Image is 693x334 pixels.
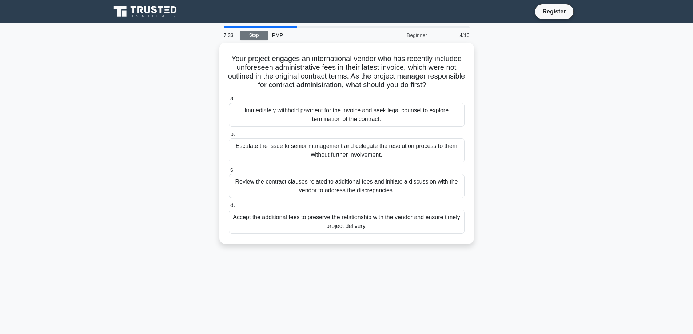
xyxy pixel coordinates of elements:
[230,202,235,208] span: d.
[229,210,465,234] div: Accept the additional fees to preserve the relationship with the vendor and ensure timely project...
[240,31,268,40] a: Stop
[538,7,570,16] a: Register
[230,131,235,137] span: b.
[229,174,465,198] div: Review the contract clauses related to additional fees and initiate a discussion with the vendor ...
[229,103,465,127] div: Immediately withhold payment for the invoice and seek legal counsel to explore termination of the...
[268,28,368,43] div: PMP
[228,54,465,90] h5: Your project engages an international vendor who has recently included unforeseen administrative ...
[219,28,240,43] div: 7:33
[229,138,465,162] div: Escalate the issue to senior management and delegate the resolution process to them without furth...
[431,28,474,43] div: 4/10
[368,28,431,43] div: Beginner
[230,166,235,173] span: c.
[230,95,235,101] span: a.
